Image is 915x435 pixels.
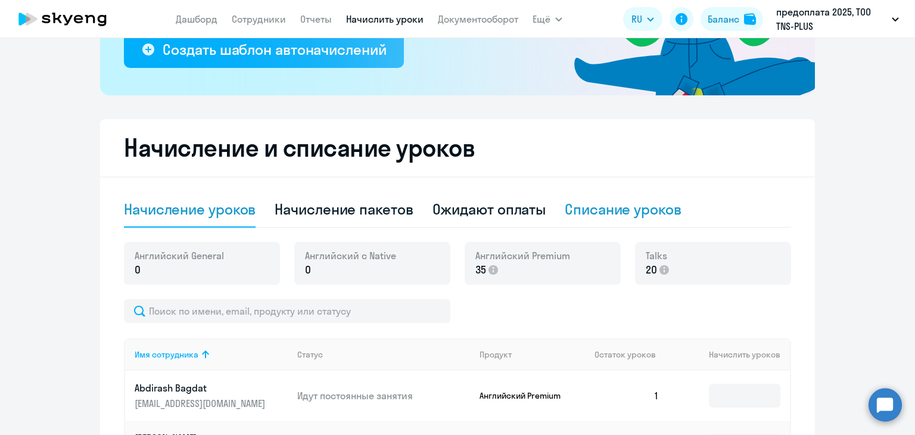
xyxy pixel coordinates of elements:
span: RU [631,12,642,26]
div: Имя сотрудника [135,349,198,360]
span: Английский с Native [305,249,396,262]
button: RU [623,7,662,31]
h2: Начисление и списание уроков [124,133,791,162]
input: Поиск по имени, email, продукту или статусу [124,299,450,323]
a: Начислить уроки [346,13,424,25]
a: Сотрудники [232,13,286,25]
button: Создать шаблон автоначислений [124,32,404,68]
div: Начисление уроков [124,200,256,219]
div: Создать шаблон автоначислений [163,40,386,59]
span: Talks [646,249,667,262]
button: Ещё [533,7,562,31]
a: Дашборд [176,13,217,25]
td: 1 [585,371,668,421]
span: 20 [646,262,657,278]
div: Продукт [480,349,512,360]
span: 0 [305,262,311,278]
div: Продукт [480,349,586,360]
p: предоплата 2025, ТОО TNS-PLUS [776,5,887,33]
span: Ещё [533,12,550,26]
img: balance [744,13,756,25]
div: Ожидают оплаты [432,200,546,219]
button: предоплата 2025, ТОО TNS-PLUS [770,5,905,33]
p: Английский Premium [480,390,569,401]
span: Остаток уроков [595,349,656,360]
p: Идут постоянные занятия [297,389,470,402]
div: Начисление пакетов [275,200,413,219]
a: Отчеты [300,13,332,25]
a: Abdirash Bagdat[EMAIL_ADDRESS][DOMAIN_NAME] [135,381,288,410]
a: Документооборот [438,13,518,25]
div: Списание уроков [565,200,681,219]
span: Английский Premium [475,249,570,262]
span: Английский General [135,249,224,262]
div: Баланс [708,12,739,26]
span: 35 [475,262,486,278]
div: Остаток уроков [595,349,668,360]
p: Abdirash Bagdat [135,381,268,394]
div: Статус [297,349,470,360]
th: Начислить уроков [668,338,790,371]
div: Имя сотрудника [135,349,288,360]
span: 0 [135,262,141,278]
p: [EMAIL_ADDRESS][DOMAIN_NAME] [135,397,268,410]
div: Статус [297,349,323,360]
button: Балансbalance [701,7,763,31]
